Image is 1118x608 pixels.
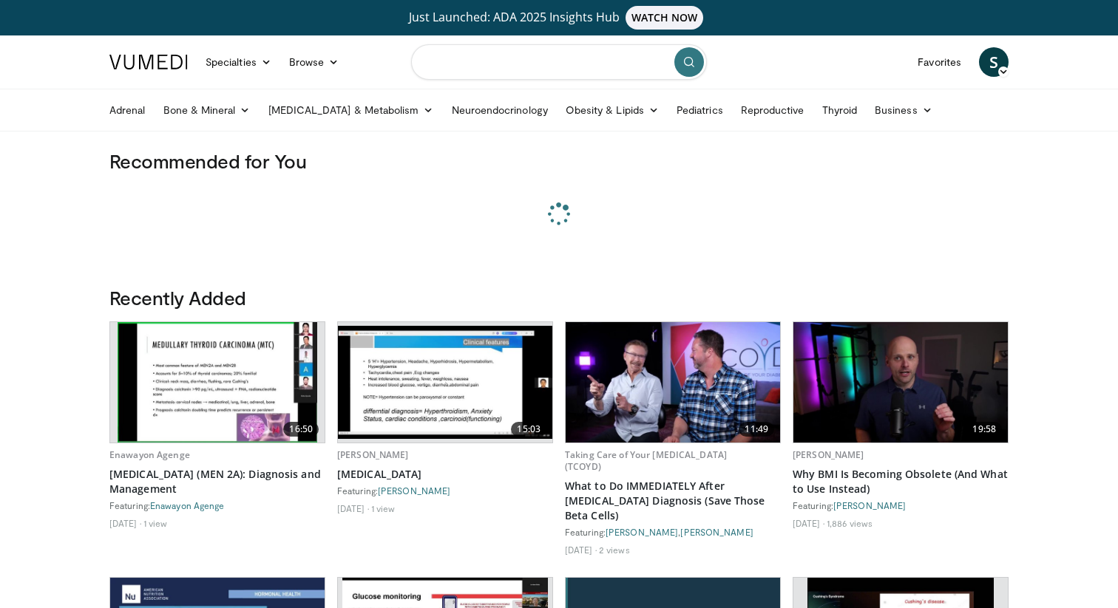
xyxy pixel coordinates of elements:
[739,422,774,437] span: 11:49
[557,95,668,125] a: Obesity & Lipids
[793,322,1008,443] a: 19:58
[109,467,325,496] a: [MEDICAL_DATA] (MEN 2A): Diagnosis and Management
[793,499,1009,511] div: Featuring:
[378,485,450,496] a: [PERSON_NAME]
[150,500,225,510] a: Enawayon Agenge
[155,95,260,125] a: Bone & Mineral
[109,149,1009,173] h3: Recommended for You
[668,95,732,125] a: Pediatrics
[566,322,780,443] img: 701f407d-d7aa-42a0-8a32-21ae756f5ec8.620x360_q85_upscale.jpg
[109,286,1009,310] h3: Recently Added
[813,95,867,125] a: Thyroid
[101,95,155,125] a: Adrenal
[827,517,873,529] li: 1,886 views
[626,6,704,30] span: WATCH NOW
[110,322,325,443] a: 16:50
[109,517,141,529] li: [DATE]
[338,322,552,443] a: 15:03
[443,95,557,125] a: Neuroendocrinology
[680,527,753,537] a: [PERSON_NAME]
[118,322,317,443] img: c613cceb-eaa5-488c-8b26-a35a51bfeafa.620x360_q85_upscale.jpg
[565,479,781,523] a: What to Do IMMEDIATELY After [MEDICAL_DATA] Diagnosis (Save Those Beta Cells)
[337,467,553,482] a: [MEDICAL_DATA]
[109,55,188,69] img: VuMedi Logo
[793,322,1008,443] img: e12e16a2-97c4-4120-ae1a-f787d7fbe166.620x360_q85_upscale.jpg
[793,467,1009,496] a: Why BMI Is Becoming Obsolete (And What to Use Instead)
[793,517,824,529] li: [DATE]
[411,44,707,80] input: Search topics, interventions
[283,422,319,437] span: 16:50
[143,517,168,529] li: 1 view
[599,544,630,556] li: 2 views
[793,448,864,461] a: [PERSON_NAME]
[566,322,780,443] a: 11:49
[909,47,970,77] a: Favorites
[109,499,325,511] div: Featuring:
[966,422,1002,437] span: 19:58
[337,485,553,496] div: Featuring:
[260,95,443,125] a: [MEDICAL_DATA] & Metabolism
[565,526,781,538] div: Featuring: ,
[979,47,1009,77] a: S
[112,6,1006,30] a: Just Launched: ADA 2025 Insights HubWATCH NOW
[565,544,597,556] li: [DATE]
[833,500,906,510] a: [PERSON_NAME]
[338,326,552,439] img: f40b0db0-4c93-4cf3-a44d-c80dc0401cf0.620x360_q85_upscale.jpg
[606,527,678,537] a: [PERSON_NAME]
[337,448,409,461] a: [PERSON_NAME]
[280,47,348,77] a: Browse
[197,47,280,77] a: Specialties
[565,448,727,473] a: Taking Care of Your [MEDICAL_DATA] (TCOYD)
[732,95,813,125] a: Reproductive
[109,448,190,461] a: Enawayon Agenge
[511,422,546,437] span: 15:03
[866,95,941,125] a: Business
[337,502,369,514] li: [DATE]
[371,502,396,514] li: 1 view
